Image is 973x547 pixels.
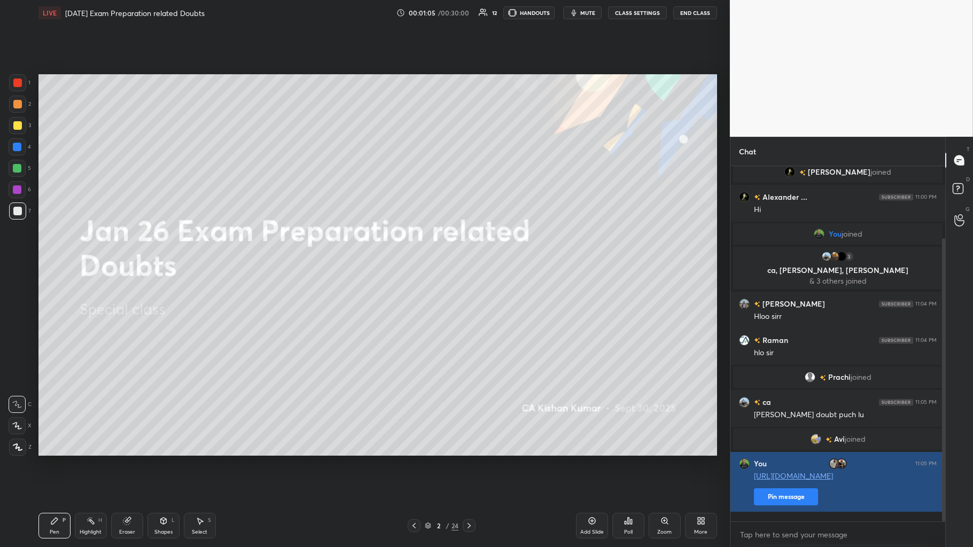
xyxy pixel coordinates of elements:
[154,529,173,535] div: Shapes
[673,6,717,19] button: End Class
[739,458,750,469] img: 1b2d820965364134af14a78726495715.jpg
[563,6,602,19] button: mute
[580,529,604,535] div: Add Slide
[879,194,913,200] img: 4P8fHbbgJtejmAAAAAElFTkSuQmCC
[829,458,839,469] img: 54dbf34920a040ceac7c46dce4be47ae.jpg
[38,6,61,19] div: LIVE
[810,434,821,444] img: 8c0f3b506fbf49dbbf72c191bbd0d946.jpg
[813,229,824,239] img: 1b2d820965364134af14a78726495715.jpg
[694,529,707,535] div: More
[739,192,750,202] img: 87e9078fcaaf47968e10c3c7d9b85a86.jpg
[739,397,750,408] img: e1140534a2e24f048ed0ed21dd486dff.jpg
[754,410,937,420] div: [PERSON_NAME] doubt puch lu
[608,6,667,19] button: CLASS SETTINGS
[9,202,31,220] div: 7
[879,337,913,343] img: 4P8fHbbgJtejmAAAAAElFTkSuQmCC
[9,181,31,198] div: 6
[730,166,945,521] div: grid
[825,437,831,443] img: no-rating-badge.077c3623.svg
[966,175,970,183] p: D
[754,205,937,215] div: Hi
[828,373,850,381] span: Prachi
[754,459,767,468] h6: You
[739,335,750,346] img: a984e38b3a884e51a1c1ab741622d07a.jpg
[828,230,841,238] span: You
[9,160,31,177] div: 5
[760,298,825,309] h6: [PERSON_NAME]
[819,375,826,381] img: no-rating-badge.077c3623.svg
[784,167,795,177] img: 87e9078fcaaf47968e10c3c7d9b85a86.jpg
[754,488,818,505] button: Pin message
[9,117,31,134] div: 3
[841,230,862,238] span: joined
[760,396,771,408] h6: ca
[829,251,839,262] img: 14711421799a40538560cd87b7c43ae7.jpg
[503,6,555,19] button: HANDOUTS
[580,9,595,17] span: mute
[192,529,207,535] div: Select
[804,372,815,382] img: default.png
[754,348,937,358] div: hlo sir
[50,529,59,535] div: Pen
[9,417,32,434] div: X
[9,74,30,91] div: 1
[760,334,788,346] h6: Raman
[739,299,750,309] img: 0f1d52dde36a4825bf6c1738336bfce7.jpg
[9,96,31,113] div: 2
[730,137,765,166] p: Chat
[754,338,760,343] img: no-rating-badge.077c3623.svg
[836,251,847,262] img: 748f25ebe065490e8735c216e2082778.jpg
[915,460,937,467] div: 11:05 PM
[844,251,854,262] div: 3
[850,373,871,381] span: joined
[492,10,497,15] div: 12
[915,399,937,405] div: 11:05 PM
[740,277,936,285] p: & 3 others joined
[754,471,833,481] a: [URL][DOMAIN_NAME]
[740,266,936,275] p: ca, [PERSON_NAME], [PERSON_NAME]
[9,396,32,413] div: C
[9,439,32,456] div: Z
[834,435,844,443] span: Avi
[844,435,865,443] span: joined
[754,301,760,307] img: no-rating-badge.077c3623.svg
[80,529,102,535] div: Highlight
[879,399,913,405] img: 4P8fHbbgJtejmAAAAAElFTkSuQmCC
[754,400,760,405] img: no-rating-badge.077c3623.svg
[65,8,205,18] h4: [DATE] Exam Preparation related Doubts
[208,518,211,523] div: S
[879,301,913,307] img: 4P8fHbbgJtejmAAAAAElFTkSuQmCC
[808,168,870,176] span: [PERSON_NAME]
[870,168,891,176] span: joined
[915,301,937,307] div: 11:04 PM
[836,458,847,469] img: de6fcb0e57a546c295760c5c79a53c0f.jpg
[98,518,102,523] div: H
[452,521,458,530] div: 24
[9,138,31,155] div: 4
[915,337,937,343] div: 11:04 PM
[446,522,449,529] div: /
[821,251,832,262] img: e1140534a2e24f048ed0ed21dd486dff.jpg
[433,522,444,529] div: 2
[967,145,970,153] p: T
[966,205,970,213] p: G
[657,529,672,535] div: Zoom
[754,194,760,200] img: no-rating-badge.077c3623.svg
[172,518,175,523] div: L
[799,170,806,176] img: no-rating-badge.077c3623.svg
[760,191,807,202] h6: Alexander ...
[915,194,937,200] div: 11:00 PM
[624,529,633,535] div: Poll
[63,518,66,523] div: P
[754,311,937,322] div: Hloo sirr
[119,529,135,535] div: Eraser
